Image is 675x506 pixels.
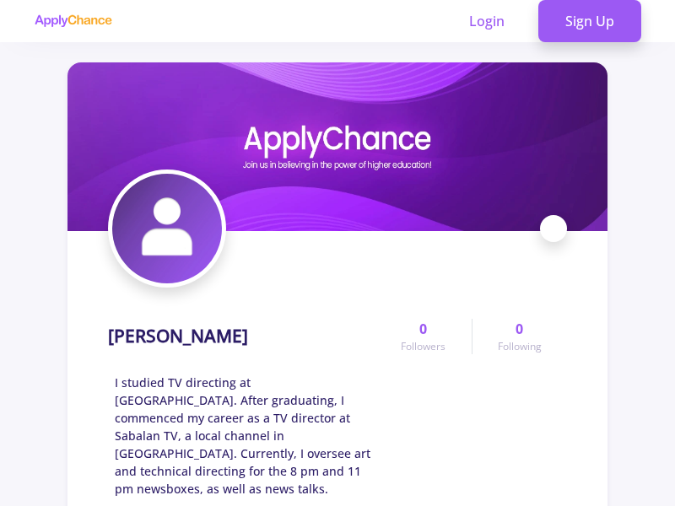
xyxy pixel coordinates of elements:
span: I studied TV directing at [GEOGRAPHIC_DATA]. After graduating, I commenced my career as a TV dire... [115,374,375,498]
img: applychance logo text only [34,14,112,28]
span: Followers [401,339,445,354]
span: 0 [516,319,523,339]
h1: [PERSON_NAME] [108,326,248,347]
a: 0Followers [375,319,471,354]
img: Peyman Poormirzacover image [67,62,607,231]
img: Peyman Poormirzaavatar [112,174,222,283]
a: 0Following [472,319,567,354]
span: 0 [419,319,427,339]
span: Following [498,339,542,354]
